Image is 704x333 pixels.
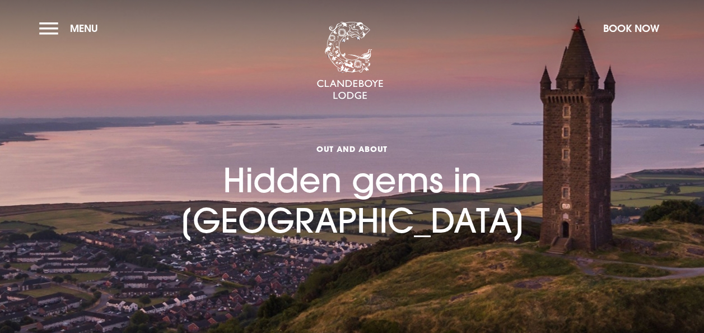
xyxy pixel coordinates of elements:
[316,22,384,100] img: Clandeboye Lodge
[39,16,104,40] button: Menu
[128,101,576,240] h1: Hidden gems in [GEOGRAPHIC_DATA]
[70,22,98,35] span: Menu
[598,16,665,40] button: Book Now
[128,144,576,154] span: Out and About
